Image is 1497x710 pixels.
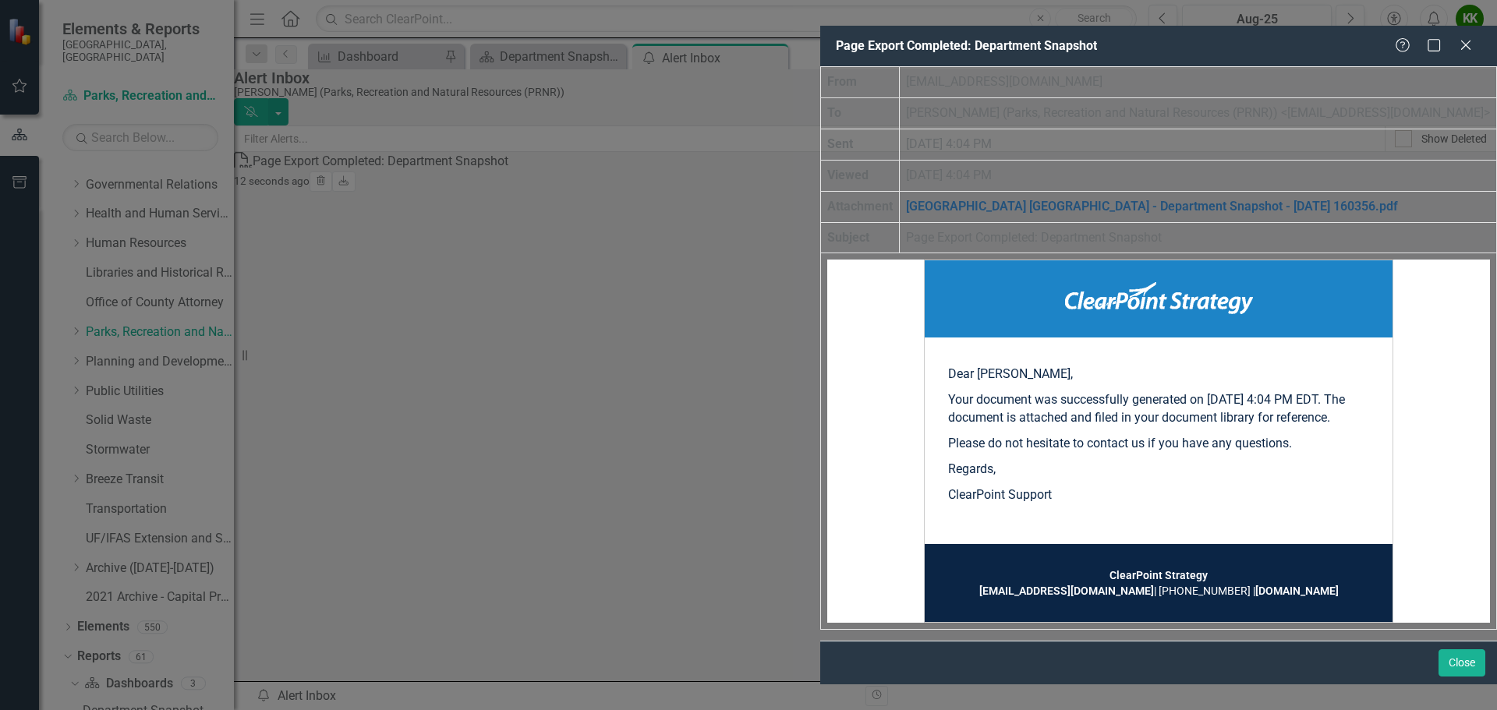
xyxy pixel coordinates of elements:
a: [DOMAIN_NAME] [1255,585,1339,597]
span: Page Export Completed: Department Snapshot [836,38,1097,53]
img: ClearPoint Strategy [1065,282,1253,314]
p: Please do not hesitate to contact us if you have any questions. [948,435,1369,453]
strong: ClearPoint Strategy [1109,569,1208,581]
td: [PERSON_NAME] (Parks, Recreation and Natural Resources (PRNR)) [EMAIL_ADDRESS][DOMAIN_NAME] [900,98,1497,129]
th: Attachment [821,191,900,222]
p: Your document was successfully generated on [DATE] 4:04 PM EDT. The document is attached and file... [948,391,1369,427]
button: Close [1439,649,1485,676]
td: | [PHONE_NUMBER] | [948,567,1369,599]
p: Dear [PERSON_NAME], [948,366,1369,383]
a: [EMAIL_ADDRESS][DOMAIN_NAME] [979,585,1154,597]
th: Sent [821,129,900,161]
span: > [1484,105,1490,120]
span: < [1281,105,1287,120]
td: [DATE] 4:04 PM [900,129,1497,161]
th: From [821,67,900,98]
td: [DATE] 4:04 PM [900,160,1497,191]
td: Page Export Completed: Department Snapshot [900,222,1497,253]
a: [GEOGRAPHIC_DATA] [GEOGRAPHIC_DATA] - Department Snapshot - [DATE] 160356.pdf [906,199,1398,214]
p: ClearPoint Support [948,486,1369,504]
p: Regards, [948,461,1369,479]
th: Viewed [821,160,900,191]
th: Subject [821,222,900,253]
td: [EMAIL_ADDRESS][DOMAIN_NAME] [900,67,1497,98]
th: To [821,98,900,129]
